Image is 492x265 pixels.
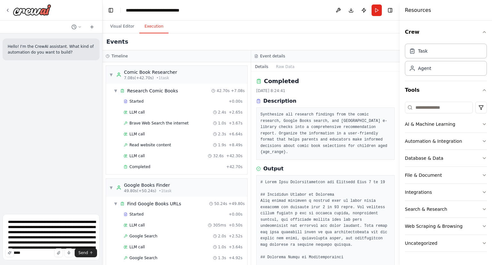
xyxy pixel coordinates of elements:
[106,6,115,15] button: Hide left sidebar
[129,212,143,217] span: Started
[405,150,487,167] button: Database & Data
[218,234,226,239] span: 2.0s
[405,223,463,229] div: Web Scraping & Browsing
[405,116,487,132] button: AI & Machine Learning
[405,172,442,178] div: File & Document
[229,255,242,261] span: + 4.92s
[124,69,177,75] div: Comic Book Researcher
[129,121,189,126] span: Brave Web Search the internet
[124,188,156,193] span: 49.80s (+50.24s)
[129,99,143,104] span: Started
[405,167,487,184] button: File & Document
[226,164,242,169] span: + 42.70s
[5,248,14,257] button: Improve this prompt
[87,23,97,31] button: Start a new chat
[218,255,226,261] span: 1.3s
[264,77,299,86] h2: Completed
[405,201,487,218] button: Search & Research
[75,248,97,257] button: Send
[64,248,73,257] button: Click to speak your automation idea
[229,99,242,104] span: + 0.00s
[231,88,245,93] span: + 7.08s
[263,165,283,173] h3: Output
[139,20,168,33] button: Execution
[405,235,487,252] button: Uncategorized
[228,201,245,206] span: + 49.80s
[229,223,242,228] span: + 0.50s
[78,250,88,255] span: Send
[229,110,242,115] span: + 2.65s
[111,54,128,59] h3: Timeline
[405,184,487,201] button: Integrations
[229,212,242,217] span: + 0.00s
[218,110,226,115] span: 2.4s
[229,142,242,148] span: + 8.49s
[214,201,227,206] span: 50.24s
[129,244,145,250] span: LLM call
[405,23,487,41] button: Crew
[405,155,443,161] div: Database & Data
[109,72,113,77] span: ▼
[109,185,113,190] span: ▼
[260,54,285,59] h3: Event details
[105,20,139,33] button: Visual Editor
[251,62,272,71] button: Details
[272,62,299,71] button: Raw Data
[418,48,428,54] div: Task
[13,4,51,16] img: Logo
[126,7,179,13] nav: breadcrumb
[127,88,178,94] span: Research Comic Books
[405,240,437,246] div: Uncategorized
[129,153,145,158] span: LLM call
[405,6,431,14] h4: Resources
[129,234,157,239] span: Google Search
[256,88,395,93] div: [DATE] 8:24:41
[114,201,118,206] span: ▼
[114,88,118,93] span: ▼
[405,189,432,195] div: Integrations
[405,121,455,127] div: AI & Machine Learning
[156,75,169,81] span: • 1 task
[229,234,242,239] span: + 2.52s
[129,223,145,228] span: LLM call
[106,37,128,46] h2: Events
[386,6,395,15] button: Hide right sidebar
[405,206,447,212] div: Search & Research
[213,153,224,158] span: 32.6s
[418,65,431,72] div: Agent
[54,248,63,257] button: Upload files
[218,244,226,250] span: 1.0s
[260,112,390,156] pre: Synthesize all research findings from the comic research, Google Books search, and [GEOGRAPHIC_DA...
[8,44,94,55] p: Hello! I'm the CrewAI assistant. What kind of automation do you want to build?
[124,182,172,188] div: Google Books Finder
[129,110,145,115] span: LLM call
[229,244,242,250] span: + 3.64s
[127,201,181,207] span: Find Google Books URLs
[405,81,487,99] button: Tools
[263,97,296,105] h3: Description
[129,142,171,148] span: Read website content
[405,133,487,150] button: Automation & Integration
[129,164,150,169] span: Completed
[69,23,84,31] button: Switch to previous chat
[129,255,157,261] span: Google Search
[226,153,242,158] span: + 42.30s
[229,132,242,137] span: + 6.64s
[218,142,226,148] span: 1.9s
[405,218,487,235] button: Web Scraping & Browsing
[405,41,487,81] div: Crew
[129,132,145,137] span: LLM call
[218,121,226,126] span: 1.0s
[229,121,242,126] span: + 3.67s
[124,75,154,81] span: 7.08s (+42.70s)
[217,88,230,93] span: 42.70s
[159,188,172,193] span: • 1 task
[213,223,226,228] span: 305ms
[405,99,487,257] div: Tools
[218,132,226,137] span: 2.3s
[405,138,462,144] div: Automation & Integration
